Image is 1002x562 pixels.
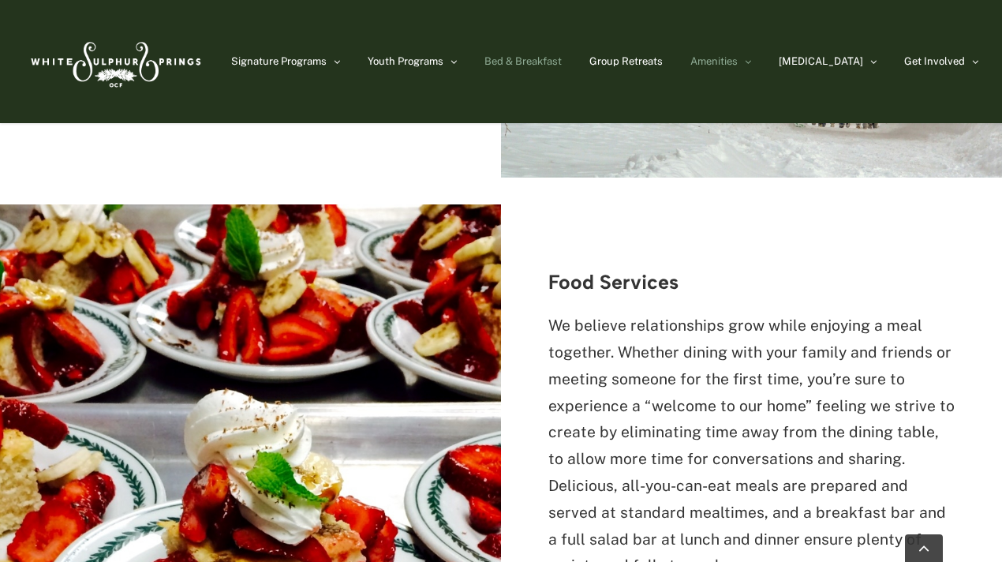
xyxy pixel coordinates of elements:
span: Amenities [690,56,738,66]
span: Signature Programs [231,56,327,66]
span: Group Retreats [589,56,663,66]
span: [MEDICAL_DATA] [779,56,863,66]
img: White Sulphur Springs Logo [24,24,205,99]
h3: Food Services [548,272,955,293]
span: Bed & Breakfast [484,56,562,66]
span: Youth Programs [368,56,443,66]
span: Get Involved [904,56,965,66]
